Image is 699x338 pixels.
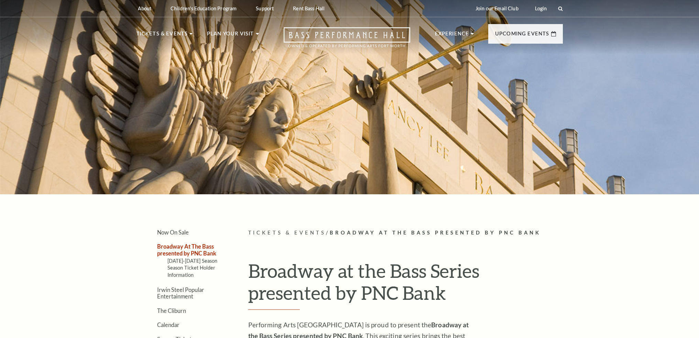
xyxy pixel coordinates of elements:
a: Now On Sale [157,229,189,236]
a: Irwin Steel Popular Entertainment [157,286,204,299]
a: Calendar [157,321,179,328]
p: Plan Your Visit [207,30,254,42]
p: About [138,6,152,11]
p: Tickets & Events [136,30,188,42]
span: Broadway At The Bass presented by PNC Bank [330,230,541,236]
a: [DATE]-[DATE] Season [167,258,218,264]
a: The Cliburn [157,307,186,314]
p: Support [256,6,274,11]
p: Children's Education Program [171,6,237,11]
a: Broadway At The Bass presented by PNC Bank [157,243,216,256]
h1: Broadway at the Bass Series presented by PNC Bank [248,260,563,310]
p: Upcoming Events [495,30,549,42]
span: Tickets & Events [248,230,326,236]
p: Rent Bass Hall [293,6,325,11]
p: / [248,229,563,237]
a: Season Ticket Holder Information [167,265,216,277]
p: Experience [435,30,469,42]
